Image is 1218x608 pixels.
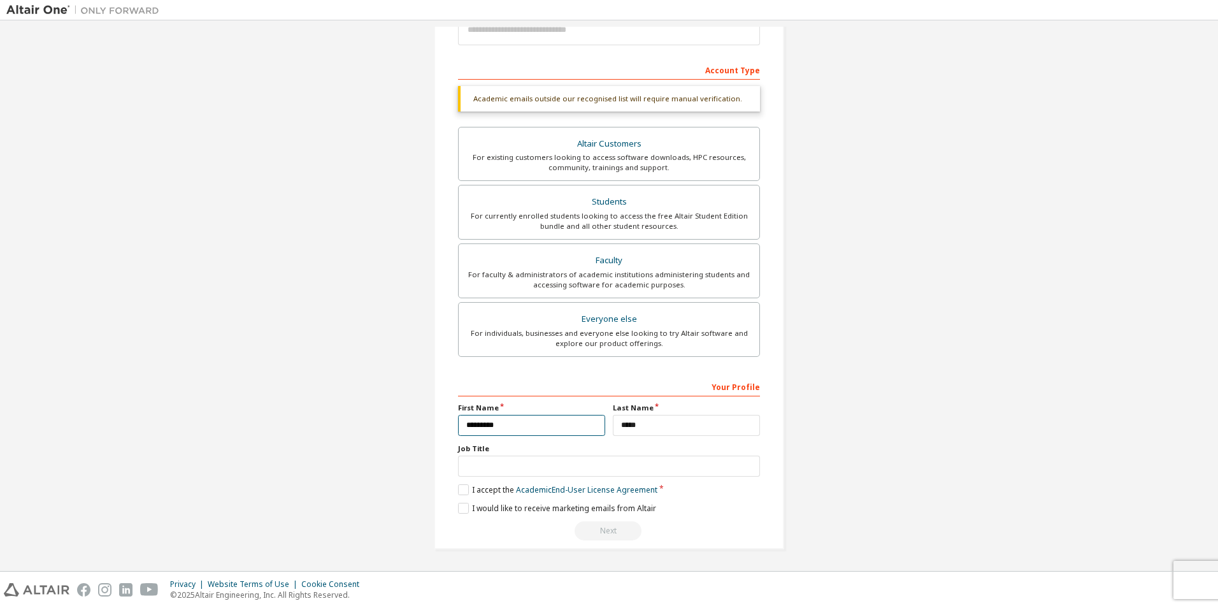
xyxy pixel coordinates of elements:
div: Academic emails outside our recognised list will require manual verification. [458,86,760,112]
p: © 2025 Altair Engineering, Inc. All Rights Reserved. [170,590,367,600]
img: Altair One [6,4,166,17]
div: Students [466,193,752,211]
img: linkedin.svg [119,583,133,597]
div: For individuals, businesses and everyone else looking to try Altair software and explore our prod... [466,328,752,349]
div: Privacy [170,579,208,590]
div: Account Type [458,59,760,80]
div: Everyone else [466,310,752,328]
a: Academic End-User License Agreement [516,484,657,495]
label: I would like to receive marketing emails from Altair [458,503,656,514]
div: Website Terms of Use [208,579,301,590]
img: instagram.svg [98,583,111,597]
div: Cookie Consent [301,579,367,590]
div: For existing customers looking to access software downloads, HPC resources, community, trainings ... [466,152,752,173]
img: facebook.svg [77,583,90,597]
div: Altair Customers [466,135,752,153]
div: Faculty [466,252,752,270]
label: First Name [458,403,605,413]
div: Read and acccept EULA to continue [458,521,760,540]
label: Last Name [613,403,760,413]
div: For currently enrolled students looking to access the free Altair Student Edition bundle and all ... [466,211,752,231]
label: I accept the [458,484,657,495]
div: Your Profile [458,376,760,396]
img: altair_logo.svg [4,583,69,597]
img: youtube.svg [140,583,159,597]
div: For faculty & administrators of academic institutions administering students and accessing softwa... [466,270,752,290]
label: Job Title [458,444,760,454]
